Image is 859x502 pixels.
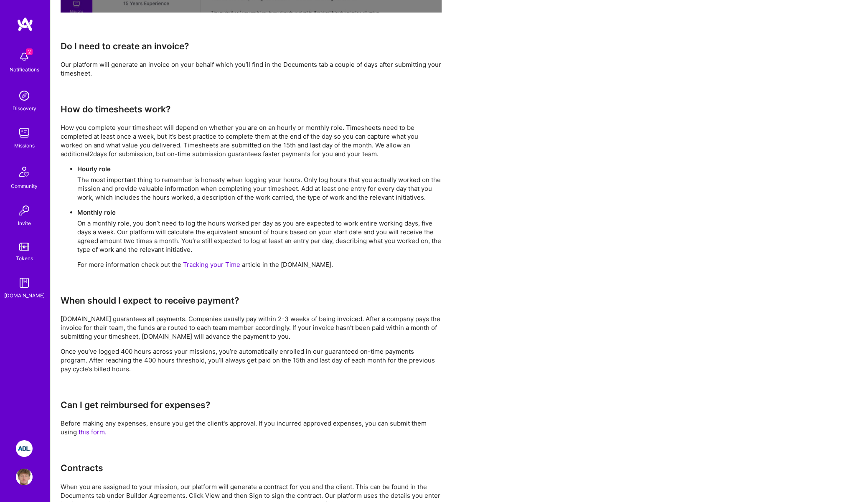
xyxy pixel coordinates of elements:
[61,123,442,158] p: How you complete your timesheet will depend on whether you are on an hourly or monthly role. Time...
[77,208,116,216] strong: Monthly role
[61,104,442,114] h3: How do timesheets work?
[61,295,442,306] h3: When should I expect to receive payment?
[10,65,39,74] div: Notifications
[16,87,33,104] img: discovery
[19,243,29,251] img: tokens
[61,314,442,341] p: [DOMAIN_NAME] guarantees all payments. Companies usually pay within 2-3 weeks of being invoiced. ...
[16,124,33,141] img: teamwork
[16,48,33,65] img: bell
[61,41,442,51] h3: Do I need to create an invoice?
[16,440,33,457] img: ADL: Technology Modernization Sprint 1
[16,469,33,485] img: User Avatar
[16,274,33,291] img: guide book
[61,463,442,473] h3: Contracts
[77,175,442,202] p: The most important thing to remember is honesty when logging your hours. Only log hours that you ...
[14,162,34,182] img: Community
[11,182,38,190] div: Community
[77,165,111,173] strong: Hourly role
[17,17,33,32] img: logo
[14,440,35,457] a: ADL: Technology Modernization Sprint 1
[79,428,107,436] a: this form.
[18,219,31,228] div: Invite
[16,202,33,219] img: Invite
[13,104,36,113] div: Discovery
[14,141,35,150] div: Missions
[4,291,45,300] div: [DOMAIN_NAME]
[183,261,240,269] a: Tracking your Time
[61,347,442,373] p: Once you’ve logged 400 hours across your missions, you’re automatically enrolled in our guarantee...
[26,48,33,55] span: 2
[77,260,442,269] p: For more information check out the article in the [DOMAIN_NAME].
[61,60,442,78] p: Our platform will generate an invoice on your behalf which you’ll find in the Documents tab a cou...
[16,254,33,263] div: Tokens
[14,469,35,485] a: User Avatar
[61,400,442,410] h3: Can I get reimbursed for expenses?
[77,219,442,254] p: On a monthly role, you don’t need to log the hours worked per day as you are expected to work ent...
[61,419,442,436] p: Before making any expenses, ensure you get the client's approval. If you incurred approved expens...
